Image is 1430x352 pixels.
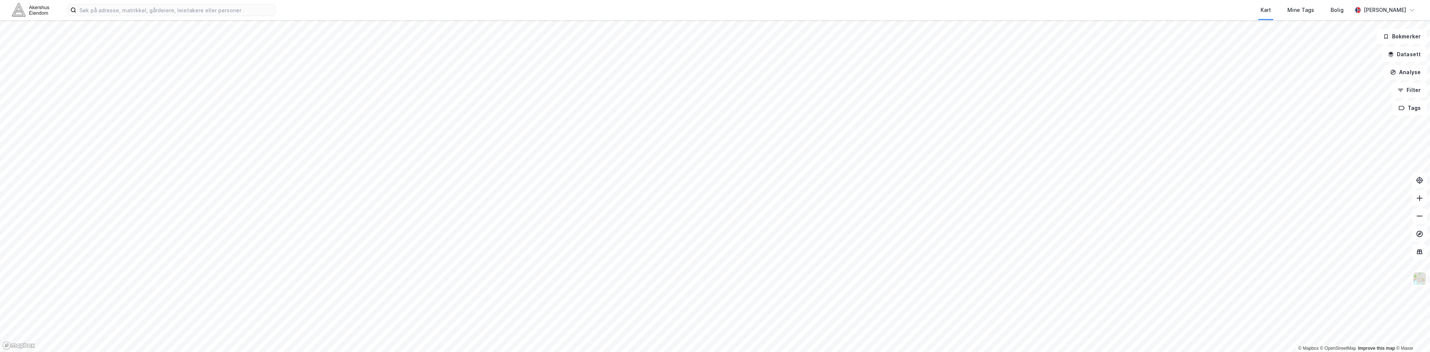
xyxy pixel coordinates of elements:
button: Filter [1391,83,1427,98]
button: Tags [1392,101,1427,115]
a: Mapbox [1298,346,1319,351]
a: OpenStreetMap [1320,346,1356,351]
div: Kart [1261,6,1271,15]
div: Kontrollprogram for chat [1393,316,1430,352]
div: Bolig [1331,6,1344,15]
input: Søk på adresse, matrikkel, gårdeiere, leietakere eller personer [76,4,275,16]
iframe: Chat Widget [1393,316,1430,352]
a: Improve this map [1358,346,1395,351]
button: Bokmerker [1377,29,1427,44]
img: akershus-eiendom-logo.9091f326c980b4bce74ccdd9f866810c.svg [12,3,49,16]
button: Analyse [1384,65,1427,80]
img: Z [1412,272,1427,286]
a: Mapbox homepage [2,341,35,350]
button: Datasett [1382,47,1427,62]
div: [PERSON_NAME] [1364,6,1406,15]
div: Mine Tags [1287,6,1314,15]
